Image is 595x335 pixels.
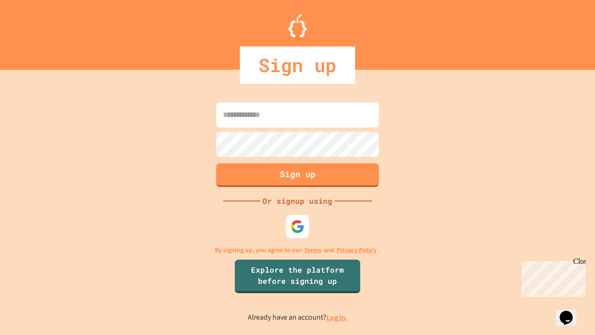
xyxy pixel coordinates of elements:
[248,312,348,323] p: Already have an account?
[235,260,360,293] a: Explore the platform before signing up
[240,47,355,84] div: Sign up
[337,245,377,255] a: Privacy Policy
[215,245,381,255] p: By signing up, you agree to our and .
[4,4,64,59] div: Chat with us now!Close
[260,195,335,207] div: Or signup using
[291,220,304,234] img: google-icon.svg
[326,313,348,322] a: Log in.
[304,245,321,255] a: Terms
[556,298,586,326] iframe: chat widget
[216,163,379,187] button: Sign up
[518,257,586,297] iframe: chat widget
[288,14,307,37] img: Logo.svg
